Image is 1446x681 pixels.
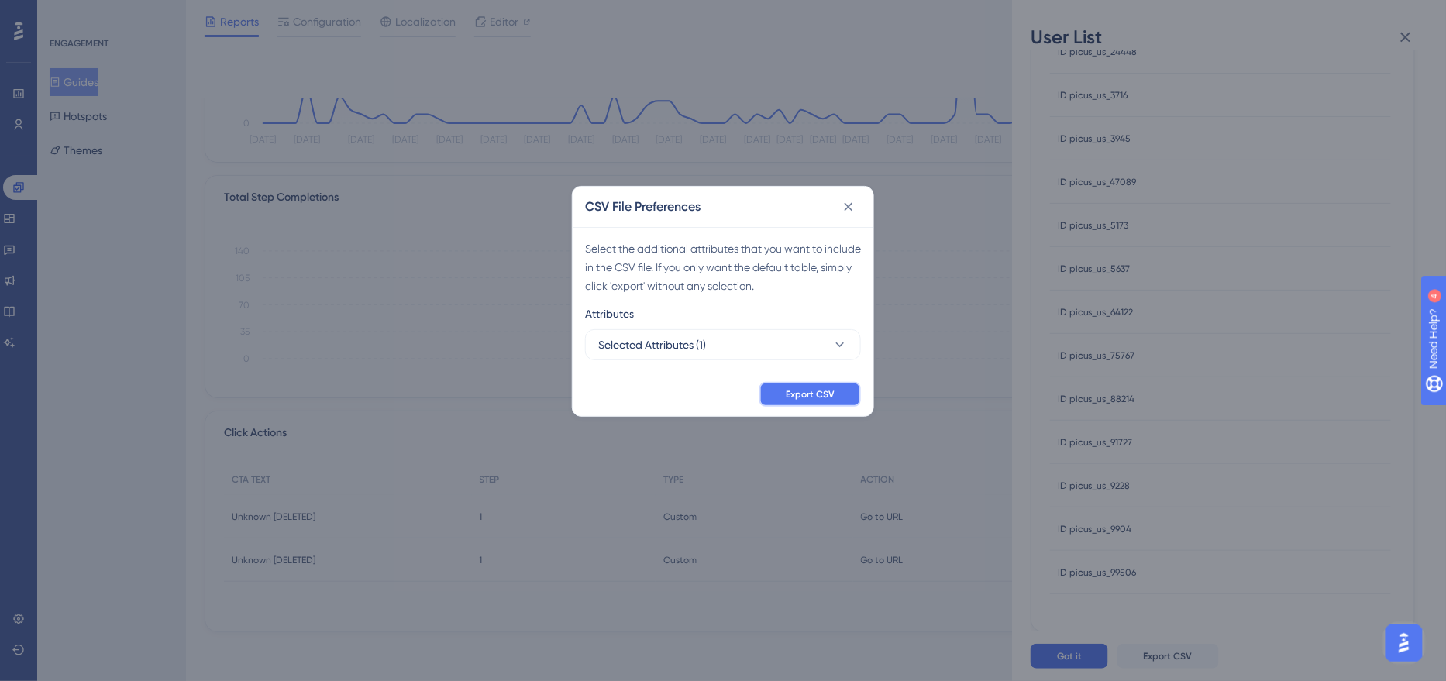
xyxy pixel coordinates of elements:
span: Selected Attributes (1) [598,335,706,354]
span: Export CSV [786,388,835,401]
iframe: UserGuiding AI Assistant Launcher [1381,620,1427,666]
span: Attributes [585,304,634,323]
div: Select the additional attributes that you want to include in the CSV file. If you only want the d... [585,239,861,295]
span: Need Help? [36,4,97,22]
h2: CSV File Preferences [585,198,701,216]
div: 4 [108,8,112,20]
